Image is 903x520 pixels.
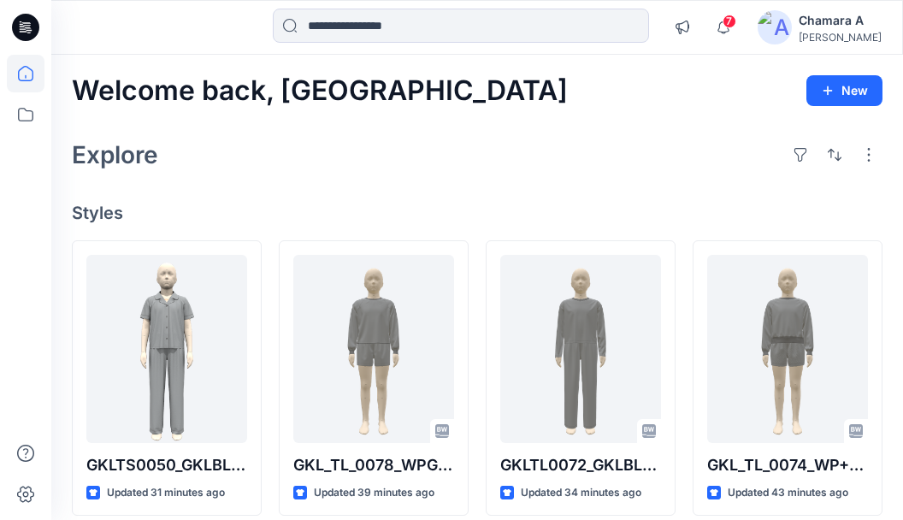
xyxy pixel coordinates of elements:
p: GKLTL0072_GKLBL0025_REV1 [500,453,661,477]
h2: Welcome back, [GEOGRAPHIC_DATA] [72,75,568,107]
h2: Explore [72,141,158,168]
a: GKLTL0072_GKLBL0025_REV1 [500,255,661,443]
img: avatar [758,10,792,44]
a: GKLTS0050_GKLBL0008_OP2_REV1 [86,255,247,443]
p: Updated 31 minutes ago [107,484,225,502]
div: [PERSON_NAME] [799,31,882,44]
a: GKL_TL_0074_WP+GKL_BS_0007_WP REV1 [707,255,868,443]
h4: Styles [72,203,882,223]
p: Updated 39 minutes ago [314,484,434,502]
p: GKLTS0050_GKLBL0008_OP2_REV1 [86,453,247,477]
div: Chamara A [799,10,882,31]
p: GKL_TL_0078_WPGKL_BS_0007_WP REV1 [293,453,454,477]
span: 7 [723,15,736,28]
a: GKL_TL_0078_WPGKL_BS_0007_WP REV1 [293,255,454,443]
button: New [806,75,882,106]
p: Updated 34 minutes ago [521,484,641,502]
p: Updated 43 minutes ago [728,484,848,502]
p: GKL_TL_0074_WP+GKL_BS_0007_WP REV1 [707,453,868,477]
